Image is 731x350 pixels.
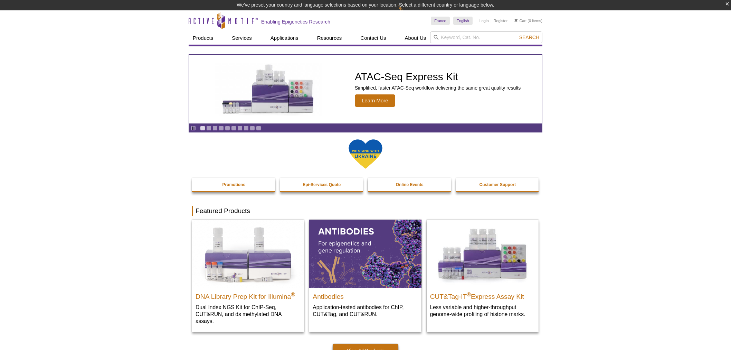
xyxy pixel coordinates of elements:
li: (0 items) [514,17,542,25]
a: Services [228,31,256,45]
a: About Us [401,31,430,45]
a: Go to slide 9 [250,126,255,131]
h2: ATAC-Seq Express Kit [355,72,521,82]
strong: Customer Support [480,182,516,187]
img: We Stand With Ukraine [348,139,383,169]
input: Keyword, Cat. No. [430,31,542,43]
a: Go to slide 5 [225,126,230,131]
a: France [431,17,449,25]
span: Learn More [355,94,395,107]
img: ATAC-Seq Express Kit [212,63,326,116]
a: Go to slide 4 [219,126,224,131]
a: All Antibodies Antibodies Application-tested antibodies for ChIP, CUT&Tag, and CUT&RUN. [309,220,421,324]
a: Resources [313,31,346,45]
a: ATAC-Seq Express Kit ATAC-Seq Express Kit Simplified, faster ATAC-Seq workflow delivering the sam... [189,55,542,123]
img: DNA Library Prep Kit for Illumina [192,220,304,287]
img: CUT&Tag-IT® Express Assay Kit [427,220,539,287]
h2: Enabling Epigenetics Research [261,19,330,25]
a: Customer Support [456,178,540,191]
p: Dual Index NGS Kit for ChIP-Seq, CUT&RUN, and ds methylated DNA assays. [196,304,301,325]
strong: Epi-Services Quote [303,182,341,187]
img: Change Here [398,5,417,21]
p: Simplified, faster ATAC-Seq workflow delivering the same great quality results [355,85,521,91]
img: All Antibodies [309,220,421,287]
a: Go to slide 6 [231,126,236,131]
a: Go to slide 10 [256,126,261,131]
p: Less variable and higher-throughput genome-wide profiling of histone marks​. [430,304,535,318]
a: DNA Library Prep Kit for Illumina DNA Library Prep Kit for Illumina® Dual Index NGS Kit for ChIP-... [192,220,304,331]
a: Applications [266,31,303,45]
span: Search [519,35,539,40]
strong: Online Events [396,182,424,187]
strong: Promotions [222,182,245,187]
a: English [453,17,473,25]
a: Register [493,18,507,23]
a: Promotions [192,178,276,191]
img: Your Cart [514,19,518,22]
a: Toggle autoplay [191,126,196,131]
a: Go to slide 3 [212,126,218,131]
a: Products [189,31,217,45]
button: Search [517,34,541,40]
a: Contact Us [356,31,390,45]
a: Cart [514,18,526,23]
a: Go to slide 2 [206,126,211,131]
a: Go to slide 8 [244,126,249,131]
h2: DNA Library Prep Kit for Illumina [196,290,301,300]
h2: Featured Products [192,206,539,216]
a: Go to slide 7 [237,126,243,131]
a: Epi-Services Quote [280,178,364,191]
p: Application-tested antibodies for ChIP, CUT&Tag, and CUT&RUN. [313,304,418,318]
article: ATAC-Seq Express Kit [189,55,542,123]
li: | [491,17,492,25]
a: Login [480,18,489,23]
a: CUT&Tag-IT® Express Assay Kit CUT&Tag-IT®Express Assay Kit Less variable and higher-throughput ge... [427,220,539,324]
sup: ® [291,291,295,297]
h2: Antibodies [313,290,418,300]
a: Go to slide 1 [200,126,205,131]
sup: ® [467,291,471,297]
h2: CUT&Tag-IT Express Assay Kit [430,290,535,300]
a: Online Events [368,178,452,191]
